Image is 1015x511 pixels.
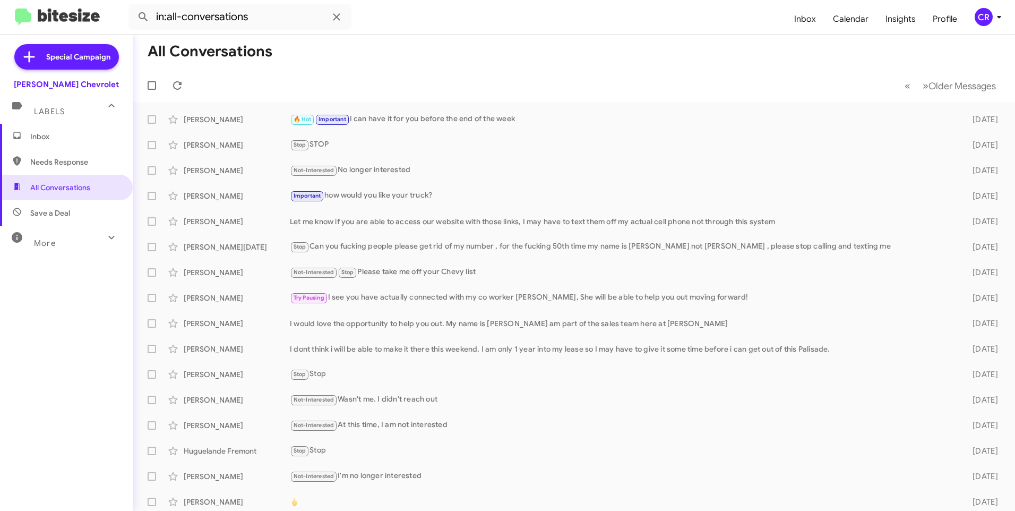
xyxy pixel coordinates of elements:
span: Try Pausing [294,294,324,301]
div: No longer interested [290,164,956,176]
nav: Page navigation example [899,75,1002,97]
div: [DATE] [956,191,1007,201]
button: Previous [898,75,917,97]
div: [DATE] [956,267,1007,278]
span: » [923,79,928,92]
a: Inbox [786,4,824,35]
a: Profile [924,4,966,35]
div: [DATE] [956,344,1007,354]
div: [DATE] [956,471,1007,482]
div: Stop [290,368,956,380]
div: [PERSON_NAME] [184,420,290,431]
span: Important [294,192,321,199]
a: Calendar [824,4,877,35]
div: [PERSON_NAME] [184,471,290,482]
span: Not-Interested [294,422,334,429]
span: Stop [294,447,306,454]
span: Important [319,116,346,123]
div: [PERSON_NAME] [184,267,290,278]
span: Stop [294,243,306,250]
div: I would love the opportunity to help you out. My name is [PERSON_NAME] am part of the sales team ... [290,318,956,329]
button: Next [916,75,1002,97]
span: Not-Interested [294,473,334,480]
span: Stop [294,141,306,148]
div: [PERSON_NAME] [184,114,290,125]
div: [PERSON_NAME] [184,318,290,329]
span: Not-Interested [294,396,334,403]
div: [DATE] [956,446,1007,456]
span: Stop [341,269,354,276]
span: Not-Interested [294,167,334,174]
button: CR [966,8,1003,26]
div: [PERSON_NAME] [184,344,290,354]
div: I see you have actually connected with my co worker [PERSON_NAME], She will be able to help you o... [290,292,956,304]
div: [PERSON_NAME] [184,216,290,227]
span: Stop [294,371,306,378]
div: Huguelande Fremont [184,446,290,456]
div: [DATE] [956,318,1007,329]
div: [DATE] [956,140,1007,150]
span: Inbox [30,131,121,142]
span: 🔥 Hot [294,116,312,123]
a: Insights [877,4,924,35]
span: « [905,79,910,92]
span: Older Messages [928,80,996,92]
span: Labels [34,107,65,116]
div: how would you like your truck? [290,190,956,202]
span: Not-Interested [294,269,334,276]
div: [PERSON_NAME] Chevrolet [14,79,119,90]
div: [DATE] [956,165,1007,176]
div: [DATE] [956,369,1007,380]
span: More [34,239,56,248]
div: [DATE] [956,497,1007,507]
div: CR [975,8,993,26]
div: [PERSON_NAME][DATE] [184,242,290,252]
span: Save a Deal [30,208,70,218]
span: All Conversations [30,182,90,193]
div: Can you fucking people please get rid of my number , for the fucking 50th time my name is [PERSON... [290,241,956,253]
div: [PERSON_NAME] [184,140,290,150]
div: [DATE] [956,114,1007,125]
div: 🖕 [290,497,956,507]
div: [PERSON_NAME] [184,191,290,201]
div: STOP [290,139,956,151]
div: Let me know if you are able to access our website with those links, I may have to text them off m... [290,216,956,227]
input: Search [128,4,351,30]
div: [PERSON_NAME] [184,293,290,303]
div: Wasn't me. I didn't reach out [290,394,956,406]
div: [DATE] [956,216,1007,227]
div: [DATE] [956,395,1007,405]
div: At this time, I am not interested [290,419,956,431]
div: I dont think i will be able to make it there this weekend. I am only 1 year into my lease so I ma... [290,344,956,354]
div: [PERSON_NAME] [184,369,290,380]
div: [PERSON_NAME] [184,395,290,405]
span: Special Campaign [46,52,110,62]
div: I'm no longer interested [290,470,956,482]
span: Needs Response [30,157,121,167]
a: Special Campaign [14,44,119,70]
div: [DATE] [956,293,1007,303]
div: Please take me off your Chevy list [290,266,956,278]
div: [DATE] [956,420,1007,431]
div: [PERSON_NAME] [184,165,290,176]
h1: All Conversations [148,43,272,60]
div: [DATE] [956,242,1007,252]
div: [PERSON_NAME] [184,497,290,507]
div: I can have it for you before the end of the week [290,113,956,125]
div: Stop [290,445,956,457]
